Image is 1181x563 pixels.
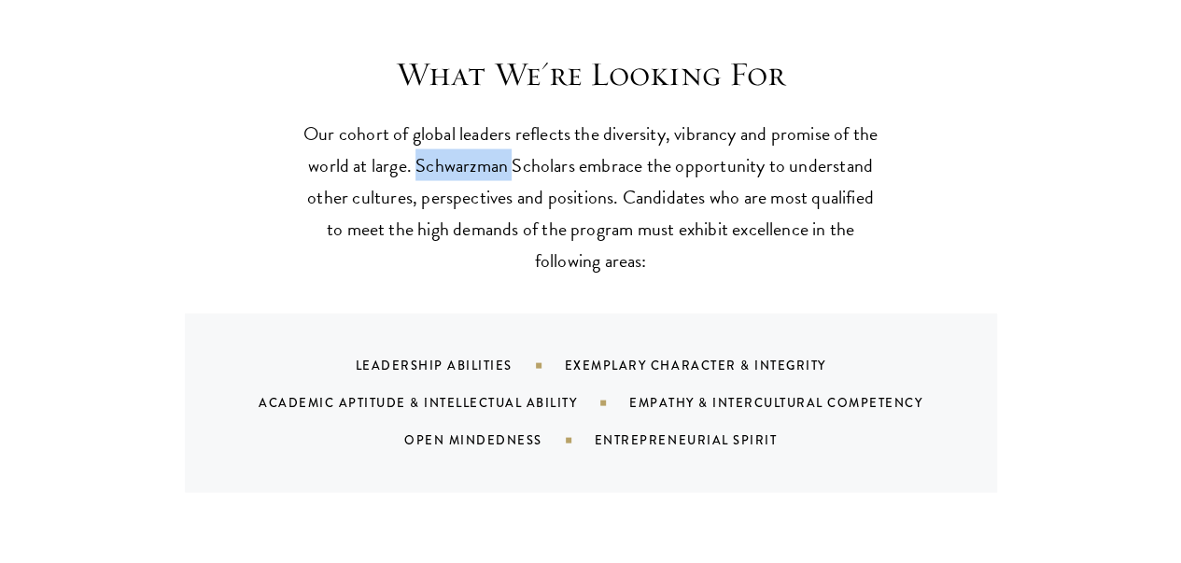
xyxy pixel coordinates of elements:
[595,430,823,448] div: Entrepreneurial Spirit
[302,117,880,275] p: Our cohort of global leaders reflects the diversity, vibrancy and promise of the world at large. ...
[404,430,595,448] div: Open Mindedness
[356,356,565,373] div: Leadership Abilities
[259,393,629,411] div: Academic Aptitude & Intellectual Ability
[629,393,969,411] div: Empathy & Intercultural Competency
[302,53,880,93] h3: What We're Looking For
[565,356,873,373] div: Exemplary Character & Integrity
